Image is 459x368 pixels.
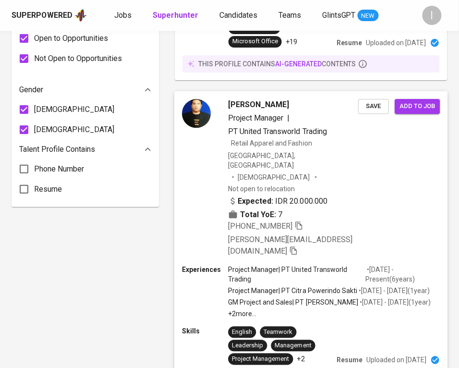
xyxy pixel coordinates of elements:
span: Resume [34,184,62,195]
span: [DEMOGRAPHIC_DATA] [34,124,114,135]
p: Experiences [182,265,228,274]
a: Superhunter [153,10,200,22]
span: Not Open to Opportunities [34,53,122,64]
button: Add to job [395,99,440,114]
p: GM Project and Sales | PT [PERSON_NAME] [228,297,358,307]
div: [GEOGRAPHIC_DATA], [GEOGRAPHIC_DATA] [228,151,358,170]
span: Save [363,101,384,112]
span: [PERSON_NAME] [228,99,289,110]
p: Resume [337,38,362,48]
p: Resume [337,356,362,365]
a: Superpoweredapp logo [12,8,87,23]
span: 7 [278,209,283,221]
a: Teams [278,10,303,22]
div: Project Management [232,355,290,364]
p: • [DATE] - Present ( 6 years ) [365,265,440,284]
div: Management [275,341,312,350]
a: GlintsGPT NEW [322,10,379,22]
b: Total YoE: [241,209,277,221]
p: Uploaded on [DATE] [366,356,426,365]
span: Jobs [114,11,132,20]
span: [DEMOGRAPHIC_DATA] [238,172,311,182]
span: | [288,112,290,124]
div: Microsoft Office [232,37,278,46]
div: IDR 20.000.000 [228,196,327,207]
p: Project Manager | PT United Transworld Trading [228,265,365,284]
p: • [DATE] - [DATE] ( 1 year ) [358,297,431,307]
span: Candidates [219,11,257,20]
a: Jobs [114,10,133,22]
div: Superpowered [12,10,72,21]
p: Gender [19,84,43,96]
p: +2 more ... [228,309,440,319]
img: app logo [74,8,87,23]
span: Teams [278,11,301,20]
b: Expected: [238,196,274,207]
span: PT United Transworld Trading [228,127,327,136]
b: Superhunter [153,11,198,20]
span: Phone Number [34,163,84,175]
button: Save [358,99,389,114]
span: [DEMOGRAPHIC_DATA] [34,104,114,115]
div: Teamwork [264,328,293,337]
p: Project Manager | PT Citra Powerindo Sakti [228,286,357,295]
span: [PERSON_NAME][EMAIL_ADDRESS][DOMAIN_NAME] [228,235,352,256]
img: 951a51591c889dd5153415183f59b743.jpg [182,99,211,128]
span: NEW [358,11,379,21]
span: Project Manager [228,113,283,123]
span: Open to Opportunities [34,33,108,44]
span: [PHONE_NUMBER] [228,221,292,231]
p: +2 [297,355,305,364]
a: Candidates [219,10,259,22]
span: GlintsGPT [322,11,356,20]
p: +19 [286,37,297,47]
div: Talent Profile Contains [19,140,152,159]
div: I [423,6,442,25]
p: Skills [182,327,228,336]
div: Gender [19,80,152,99]
p: Talent Profile Contains [19,144,95,155]
span: Retail Apparel and Fashion [231,139,313,147]
p: this profile contains contents [198,59,356,69]
p: Not open to relocation [228,184,295,194]
div: English [232,328,253,337]
span: Add to job [400,101,435,112]
p: • [DATE] - [DATE] ( 1 year ) [357,286,430,295]
span: AI-generated [275,60,322,68]
p: Uploaded on [DATE] [366,38,426,48]
div: Leadership [232,341,264,350]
